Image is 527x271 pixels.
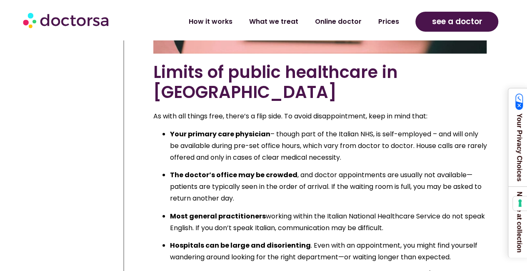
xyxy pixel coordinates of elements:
img: California Consumer Privacy Act (CCPA) Opt-Out Icon [515,93,523,110]
p: working within the Italian National Healthcare Service do not speak English. If you don’t speak I... [170,211,487,234]
p: – though part of the Italian NHS, is self-employed – and will only be available during pre-set of... [170,128,487,163]
a: Prices [370,12,407,31]
a: How it works [180,12,240,31]
p: As with all things free, there’s a flip side. To avoid disappointment, keep in mind that: [153,110,487,122]
strong: Hospitals can be large and disorienting [170,241,311,250]
a: Online doctor [306,12,370,31]
nav: Menu [142,12,407,31]
p: , and doctor appointments are usually not available—patients are typically seen in the order of a... [170,169,487,204]
a: see a doctor [415,12,498,32]
a: What we treat [240,12,306,31]
button: Your consent preferences for tracking technologies [513,196,527,211]
p: . Even with an appointment, you might find yourself wandering around looking for the right depart... [170,240,487,263]
strong: The doctor’s office may be crowded [170,170,297,180]
strong: Your primary care physician [170,129,270,139]
span: see a doctor [432,15,482,28]
h2: Limits of public healthcare in [GEOGRAPHIC_DATA] [153,62,487,102]
strong: Most general practitioners [170,211,266,221]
